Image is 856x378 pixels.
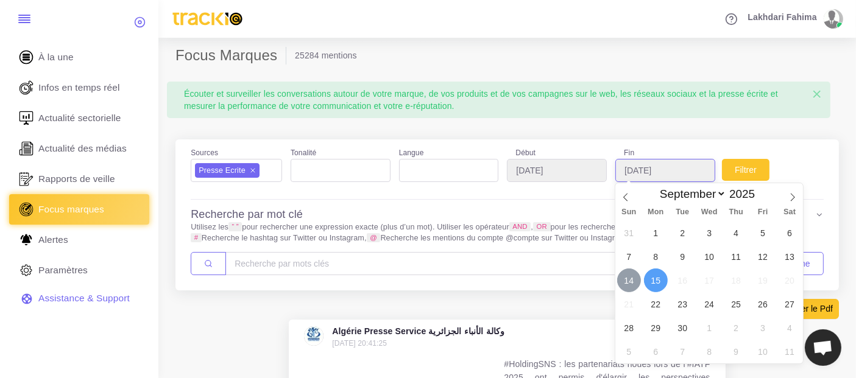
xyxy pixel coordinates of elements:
[644,245,668,268] span: September 8, 2025
[295,49,357,61] li: 25284 mentions
[812,85,822,103] span: ×
[671,268,695,292] span: September 16, 2025
[38,264,88,277] span: Paramètres
[38,292,130,305] span: Assistance & Support
[304,326,324,346] img: Avatar
[175,47,286,65] h2: Focus Marques
[778,268,802,292] span: September 20, 2025
[617,268,641,292] span: September 14, 2025
[751,292,775,316] span: September 26, 2025
[644,316,668,340] span: September 29, 2025
[698,292,721,316] span: September 24, 2025
[724,292,748,316] span: September 25, 2025
[671,340,695,363] span: October 7, 2025
[38,203,104,216] span: Focus marques
[669,208,696,216] span: Tue
[724,316,748,340] span: October 2, 2025
[291,147,316,159] label: Tonalité
[332,339,387,348] small: [DATE] 20:41:25
[824,9,840,29] img: avatar
[615,208,642,216] span: Sun
[724,221,748,245] span: September 4, 2025
[698,268,721,292] span: September 17, 2025
[617,221,641,245] span: August 31, 2025
[507,147,607,159] label: Début
[776,208,803,216] span: Sat
[642,208,669,216] span: Mon
[698,221,721,245] span: September 3, 2025
[644,221,668,245] span: September 1, 2025
[17,231,35,249] img: Alerte.svg
[9,133,149,164] a: Actualité des médias
[617,292,641,316] span: September 21, 2025
[17,79,35,97] img: revue-live.svg
[38,172,115,186] span: Rapports de veille
[533,222,550,231] code: OR
[724,268,748,292] span: September 18, 2025
[644,292,668,316] span: September 22, 2025
[722,159,769,181] button: Filtrer
[671,221,695,245] span: September 2, 2025
[671,245,695,268] span: September 9, 2025
[617,340,641,363] span: October 5, 2025
[367,233,381,242] code: @
[778,245,802,268] span: September 13, 2025
[751,245,775,268] span: September 12, 2025
[175,82,822,118] div: Écouter et surveiller les conversations autour de votre marque, de vos produits et de vos campagn...
[724,340,748,363] span: October 9, 2025
[332,326,504,337] h5: Algérie Presse Service وكالة الأنباء الجزائرية
[724,245,748,268] span: September 11, 2025
[751,221,775,245] span: September 5, 2025
[671,316,695,340] span: September 30, 2025
[38,142,127,155] span: Actualité des médias
[698,316,721,340] span: October 1, 2025
[195,163,260,178] li: Presse Ecrite
[17,200,35,219] img: focus-marques.svg
[751,340,775,363] span: October 10, 2025
[778,316,802,340] span: October 4, 2025
[9,164,149,194] a: Rapports de veille
[191,222,824,243] p: Utilisez les pour rechercher une expression exacte (plus d’un mot). Utiliser les opérateur , pour...
[698,245,721,268] span: September 10, 2025
[726,187,765,201] input: Year
[191,147,218,159] label: Sources
[191,233,202,242] code: #
[38,81,120,94] span: Infos en temps réel
[17,261,35,279] img: parametre.svg
[17,170,35,188] img: rapport_1.svg
[9,42,149,72] a: À la une
[748,13,816,21] span: Lakhdari Fahima
[804,82,830,107] button: Close
[38,111,121,125] span: Actualité sectorielle
[723,208,749,216] span: Thu
[749,208,776,216] span: Fri
[778,221,802,245] span: September 6, 2025
[507,159,607,182] input: YYYY-MM-DD
[644,340,668,363] span: October 6, 2025
[9,225,149,255] a: Alertes
[617,316,641,340] span: September 28, 2025
[617,245,641,268] span: September 7, 2025
[17,48,35,66] img: home.svg
[17,109,35,127] img: revue-sectorielle.svg
[167,7,248,31] img: trackio.svg
[615,159,715,182] input: YYYY-MM-DD
[38,51,74,64] span: À la une
[751,316,775,340] span: October 3, 2025
[778,340,802,363] span: October 11, 2025
[9,72,149,103] a: Infos en temps réel
[509,222,531,231] code: AND
[696,208,723,216] span: Wed
[9,103,149,133] a: Actualité sectorielle
[778,292,802,316] span: September 27, 2025
[644,268,668,292] span: September 15, 2025
[805,329,841,366] div: Ouvrir le chat
[671,292,695,316] span: September 23, 2025
[228,222,242,231] code: “ ”
[9,255,149,285] a: Paramètres
[9,194,149,225] a: Focus marques
[38,233,68,247] span: Alertes
[615,147,715,159] label: Fin
[225,252,756,275] input: Amount
[698,340,721,363] span: October 8, 2025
